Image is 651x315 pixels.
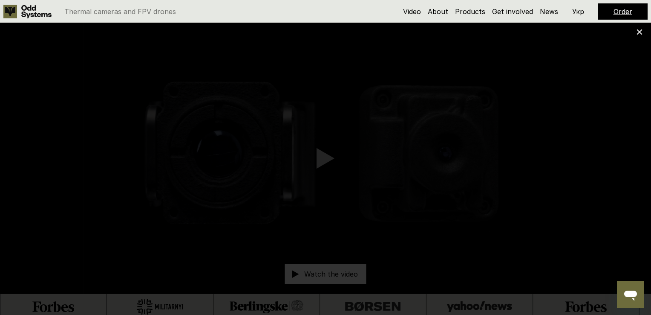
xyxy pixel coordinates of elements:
[65,11,586,304] iframe: Youtube Video
[572,8,584,15] p: Укр
[617,281,644,308] iframe: Knap til at åbne messaging-vindue
[540,7,558,16] a: News
[403,7,421,16] a: Video
[64,8,176,15] p: Thermal cameras and FPV drones
[428,7,448,16] a: About
[492,7,533,16] a: Get involved
[614,7,632,16] a: Order
[455,7,485,16] a: Products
